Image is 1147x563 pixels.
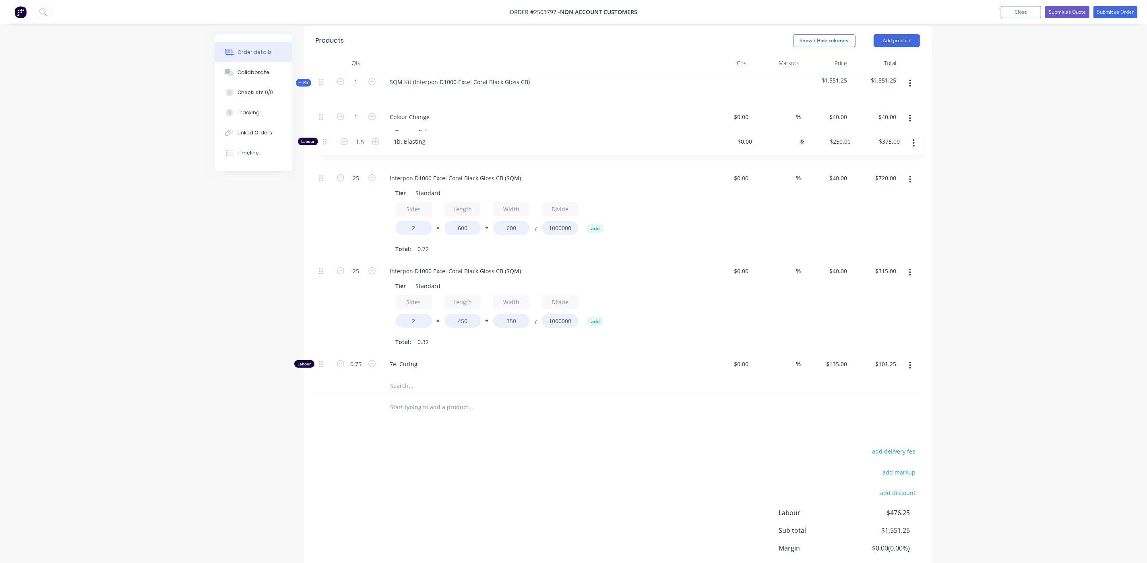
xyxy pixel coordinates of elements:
[493,295,529,309] input: Label
[587,316,603,326] button: add
[876,487,920,498] button: add discount
[779,526,851,535] span: Sub total
[390,399,551,415] input: Start typing to add a product...
[542,221,578,235] input: Value
[796,359,801,369] span: %
[396,221,432,235] input: Value
[393,187,409,198] div: Tier
[542,313,578,328] input: Value
[542,202,578,216] input: Label
[396,245,411,253] span: Total:
[868,446,920,457] button: add delivery fee
[415,126,440,138] div: Colour
[384,265,528,276] div: Interpon D1000 Excel Coral Black Gloss CB (SQM)
[493,221,529,235] input: Value
[294,360,314,367] div: Labour
[396,295,432,309] input: Label
[215,123,292,143] button: Linked Orders
[531,227,539,233] button: /
[413,187,444,198] div: Standard
[444,295,481,309] input: Label
[587,223,603,233] button: add
[396,202,432,216] input: Label
[796,112,801,122] span: %
[238,69,269,76] div: Collaborate
[418,245,429,253] span: 0.72
[703,55,752,71] div: Cost
[510,8,560,16] span: Order #2503797 -
[793,34,856,47] button: Show / Hide columns
[384,76,537,88] div: SQM Kit (Interpon D1000 Excel Coral Black Gloss CB)
[332,55,380,71] div: Qty
[542,295,578,309] input: Label
[850,508,910,518] span: $476.25
[396,313,432,328] input: Value
[14,6,27,18] img: Factory
[390,377,551,394] input: Search...
[396,338,411,346] span: Total:
[804,76,847,85] span: $1,551.25
[215,82,292,103] button: Checklists 0/0
[238,109,260,116] div: Tracking
[874,34,920,47] button: Add product
[393,126,412,138] div: Type
[413,280,444,291] div: Standard
[801,55,851,71] div: Price
[418,338,429,346] span: 0.32
[238,149,259,157] div: Timeline
[1045,6,1089,18] button: Submit as Quote
[215,103,292,123] button: Tracking
[215,42,292,62] button: Order details
[384,172,528,184] div: Interpon D1000 Excel Coral Black Gloss CB (SQM)
[215,143,292,163] button: Timeline
[444,202,481,216] input: Label
[444,221,481,235] input: Value
[316,36,344,45] div: Products
[238,89,273,96] div: Checklists 0/0
[878,466,920,477] button: add markup
[1001,6,1041,18] button: Close
[215,62,292,82] button: Collaborate
[390,359,699,368] span: 7e. Curing
[796,266,801,276] span: %
[393,280,409,291] div: Tier
[752,55,801,71] div: Markup
[850,526,910,535] span: $1,551.25
[444,313,481,328] input: Value
[779,508,851,518] span: Labour
[384,111,436,123] div: Colour Change
[560,8,637,16] span: Non account customers
[296,79,311,87] div: Kit
[493,202,529,216] input: Label
[854,76,897,85] span: $1,551.25
[531,320,539,326] button: /
[850,543,910,553] span: $0.00 ( 0.00 %)
[796,173,801,183] span: %
[238,49,272,56] div: Order details
[779,543,851,553] span: Margin
[1093,6,1137,18] button: Submit as Order
[850,55,900,71] div: Total
[238,129,272,136] div: Linked Orders
[493,313,529,328] input: Value
[298,80,309,86] span: Kit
